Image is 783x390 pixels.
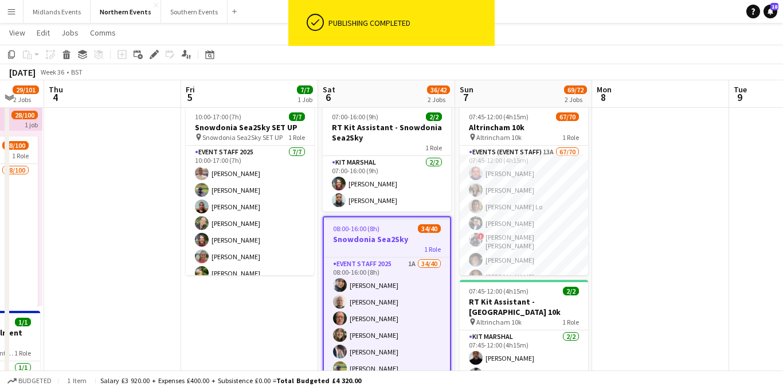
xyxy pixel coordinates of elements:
[460,297,588,317] h3: RT Kit Assistant - [GEOGRAPHIC_DATA] 10k
[288,133,305,142] span: 1 Role
[13,95,38,104] div: 2 Jobs
[184,91,195,104] span: 5
[460,330,588,386] app-card-role: Kit Marshal2/207:45-12:00 (4h15m)[PERSON_NAME][PERSON_NAME]
[25,119,38,129] div: 1 job
[13,85,39,94] span: 29/101
[9,28,25,38] span: View
[428,95,449,104] div: 2 Jobs
[323,156,451,212] app-card-role: Kit Marshal2/207:00-16:00 (9h)[PERSON_NAME][PERSON_NAME]
[460,84,473,95] span: Sun
[91,1,161,23] button: Northern Events
[323,216,451,386] app-job-card: 08:00-16:00 (8h)34/40Snowdonia Sea2Sky1 RoleEvent Staff 20251A34/4008:00-16:00 (8h)[PERSON_NAME][...
[11,111,38,119] span: 28/100
[460,122,588,132] h3: Altrincham 10k
[323,106,451,212] app-job-card: 07:00-16:00 (9h)2/2RT Kit Assistant - Snowdonia Sea2Sky1 RoleKit Marshal2/207:00-16:00 (9h)[PERSO...
[460,106,588,275] app-job-card: 07:45-12:00 (4h15m)67/70Altrincham 10k Altrincham 10k1 RoleEvents (Event Staff)13A67/7007:45-12:0...
[562,318,579,326] span: 1 Role
[15,318,31,326] span: 1/1
[332,112,378,121] span: 07:00-16:00 (9h)
[63,376,91,385] span: 1 item
[57,25,83,40] a: Jobs
[562,133,579,142] span: 1 Role
[37,28,50,38] span: Edit
[426,112,442,121] span: 2/2
[323,84,335,95] span: Sat
[469,287,528,295] span: 07:45-12:00 (4h15m)
[71,68,83,76] div: BST
[6,375,53,387] button: Budgeted
[85,25,120,40] a: Comms
[47,91,63,104] span: 4
[2,141,29,150] span: 28/100
[100,376,361,385] div: Salary £3 920.00 + Expenses £400.00 + Subsistence £0.00 =
[732,91,747,104] span: 9
[476,133,522,142] span: Altrincham 10k
[161,1,228,23] button: Southern Events
[565,95,586,104] div: 2 Jobs
[38,68,66,76] span: Week 36
[424,245,441,253] span: 1 Role
[195,112,241,121] span: 10:00-17:00 (7h)
[5,25,30,40] a: View
[770,3,778,10] span: 18
[18,377,52,385] span: Budgeted
[333,224,379,233] span: 08:00-16:00 (8h)
[24,1,91,23] button: Midlands Events
[297,95,312,104] div: 1 Job
[9,67,36,78] div: [DATE]
[460,280,588,386] app-job-card: 07:45-12:00 (4h15m)2/2RT Kit Assistant - [GEOGRAPHIC_DATA] 10k Altrincham 10k1 RoleKit Marshal2/2...
[764,5,777,18] a: 18
[564,85,587,94] span: 69/72
[595,91,612,104] span: 8
[477,233,484,240] span: !
[186,84,195,95] span: Fri
[186,146,314,284] app-card-role: Event Staff 20257/710:00-17:00 (7h)[PERSON_NAME][PERSON_NAME][PERSON_NAME][PERSON_NAME][PERSON_NA...
[14,349,31,357] span: 1 Role
[476,318,522,326] span: Altrincham 10k
[276,376,361,385] span: Total Budgeted £4 320.00
[186,106,314,275] app-job-card: 10:00-17:00 (7h)7/7Snowdonia Sea2Sky SET UP Snowdonia Sea2Sky SET UP1 RoleEvent Staff 20257/710:0...
[12,151,29,160] span: 1 Role
[202,133,283,142] span: Snowdonia Sea2Sky SET UP
[734,84,747,95] span: Tue
[328,18,490,28] div: Publishing completed
[458,91,473,104] span: 7
[321,91,335,104] span: 6
[563,287,579,295] span: 2/2
[556,112,579,121] span: 67/70
[597,84,612,95] span: Mon
[90,28,116,38] span: Comms
[427,85,450,94] span: 36/42
[32,25,54,40] a: Edit
[323,122,451,143] h3: RT Kit Assistant - Snowdonia Sea2Sky
[289,112,305,121] span: 7/7
[297,85,313,94] span: 7/7
[61,28,79,38] span: Jobs
[418,224,441,233] span: 34/40
[469,112,528,121] span: 07:45-12:00 (4h15m)
[324,234,450,244] h3: Snowdonia Sea2Sky
[49,84,63,95] span: Thu
[425,143,442,152] span: 1 Role
[186,122,314,132] h3: Snowdonia Sea2Sky SET UP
